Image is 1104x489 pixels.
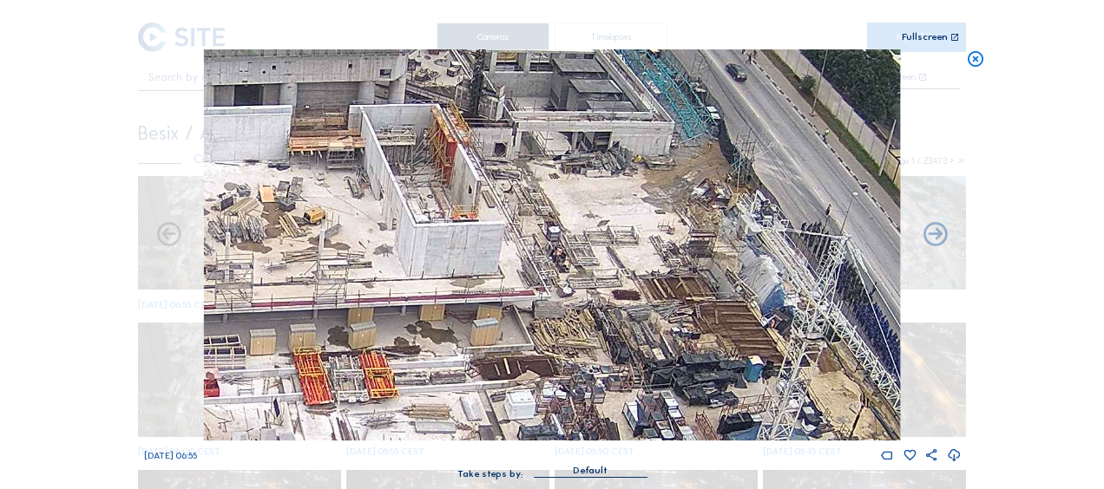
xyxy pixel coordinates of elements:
div: Default [534,463,647,477]
div: Take steps by: [457,469,523,479]
img: Image [204,49,900,440]
div: Fullscreen [902,32,948,42]
span: [DATE] 06:55 [144,450,197,461]
i: Back [921,221,950,250]
i: Forward [154,221,183,250]
div: Default [573,463,608,479]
